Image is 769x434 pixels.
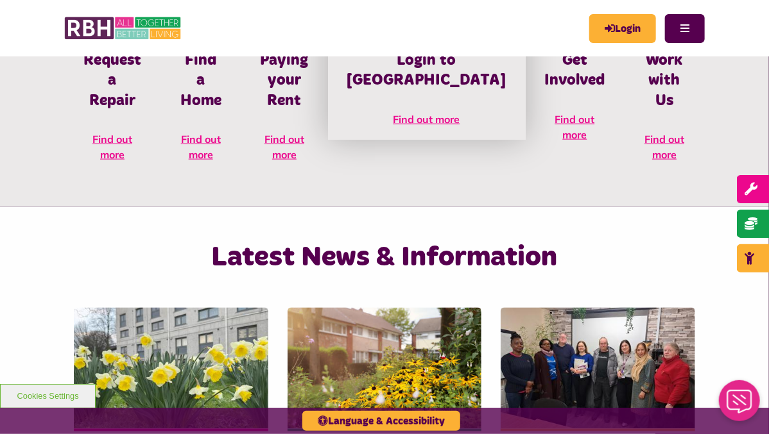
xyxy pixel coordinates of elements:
span: Find out more [644,133,684,161]
img: RBH [64,13,183,44]
img: Group photo of customers and colleagues at Spotland Community Centre [501,308,695,429]
h4: Get Involved [545,51,605,90]
span: Find out more [181,133,221,161]
img: SAZ MEDIA RBH HOUSING4 [288,308,482,429]
span: Find out more [264,133,304,161]
img: Freehold [74,308,268,429]
h4: Paying your Rent [261,51,309,111]
h4: Work with Us [644,51,686,111]
a: MyRBH [589,14,656,43]
h4: Find a Home [180,51,222,111]
span: Find out more [555,113,595,141]
h2: Latest News & Information [171,239,598,276]
h4: Login to [GEOGRAPHIC_DATA] [347,51,506,90]
button: Navigation [665,14,705,43]
iframe: Netcall Web Assistant for live chat [711,376,769,434]
span: Find out more [393,113,460,126]
button: Language & Accessibility [302,411,460,431]
span: Find out more [92,133,132,161]
h4: Request a Repair [83,51,141,111]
